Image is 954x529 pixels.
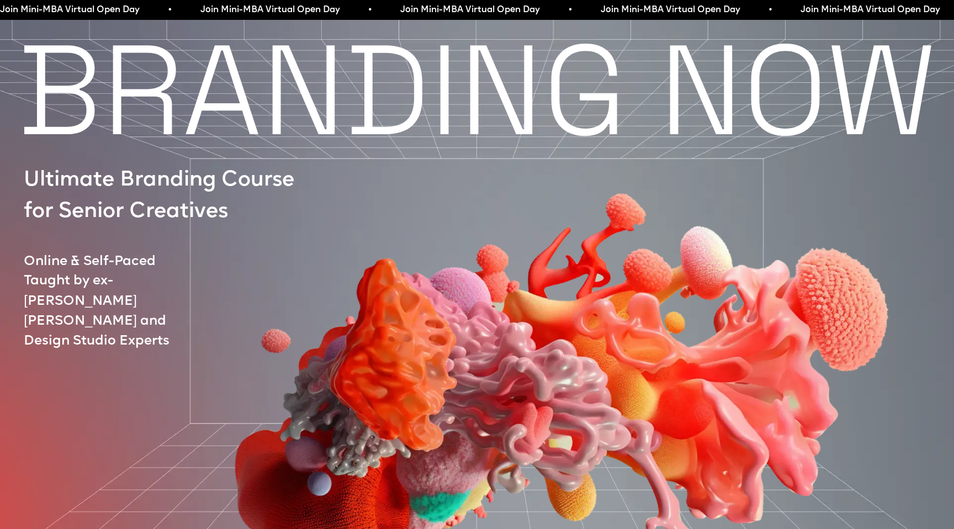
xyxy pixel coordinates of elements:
[569,2,572,18] span: •
[768,2,772,18] span: •
[24,165,310,228] p: Ultimate Branding Course for Senior Creatives
[368,2,372,18] span: •
[24,271,215,351] p: Taught by ex-[PERSON_NAME] [PERSON_NAME] and Design Studio Experts
[168,2,171,18] span: •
